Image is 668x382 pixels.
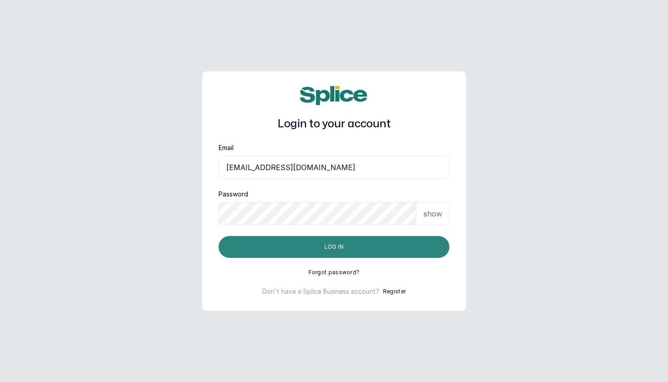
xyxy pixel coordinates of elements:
[219,143,234,152] label: Email
[424,208,442,219] p: show
[219,116,449,132] h1: Login to your account
[219,156,449,179] input: email@acme.com
[383,287,406,296] button: Register
[262,287,379,296] p: Don't have a Splice Business account?
[309,269,360,276] button: Forgot password?
[219,190,248,199] label: Password
[219,236,449,258] button: Log in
